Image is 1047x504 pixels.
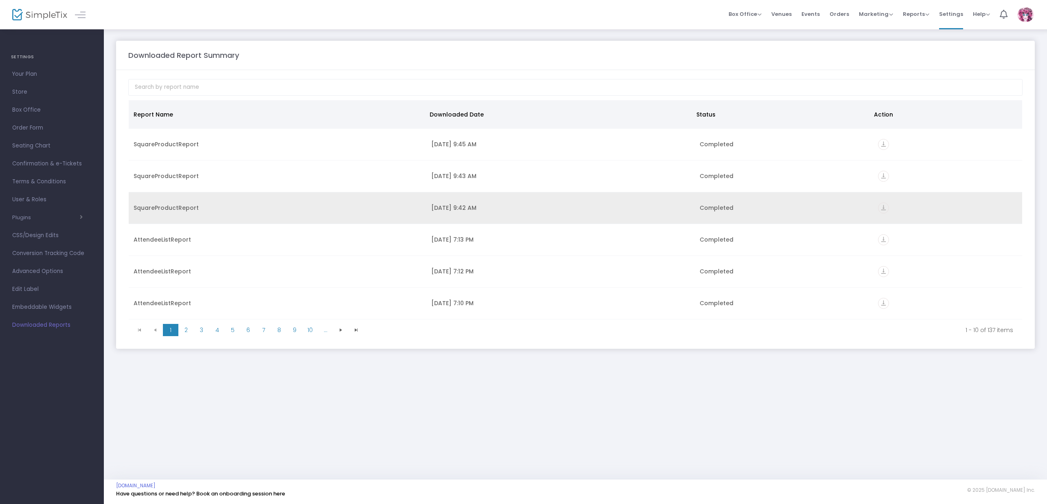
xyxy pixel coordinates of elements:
div: Completed [700,172,869,180]
div: 8/21/2025 7:12 PM [431,267,689,275]
span: Page 9 [287,324,302,336]
span: User & Roles [12,194,92,205]
span: Help [973,10,990,18]
a: vertical_align_bottom [878,173,889,181]
span: Page 4 [209,324,225,336]
span: Page 10 [302,324,318,336]
span: Go to the last page [353,327,360,333]
a: vertical_align_bottom [878,237,889,245]
a: [DOMAIN_NAME] [116,482,156,489]
span: © 2025 [DOMAIN_NAME] Inc. [967,487,1035,493]
span: Edit Label [12,284,92,295]
div: AttendeeListReport [134,235,421,244]
span: Box Office [12,105,92,115]
th: Downloaded Date [425,100,691,129]
span: Events [801,4,820,24]
a: vertical_align_bottom [878,141,889,150]
span: Your Plan [12,69,92,79]
div: AttendeeListReport [134,299,421,307]
th: Report Name [129,100,425,129]
div: 8/21/2025 7:10 PM [431,299,689,307]
i: vertical_align_bottom [878,139,889,150]
span: Conversion Tracking Code [12,248,92,259]
i: vertical_align_bottom [878,266,889,277]
span: Embeddable Widgets [12,302,92,313]
div: 8/22/2025 9:42 AM [431,204,689,212]
a: Have questions or need help? Book an onboarding session here [116,490,285,497]
div: AttendeeListReport [134,267,421,275]
a: vertical_align_bottom [878,205,889,213]
span: Advanced Options [12,266,92,277]
span: Orders [830,4,849,24]
div: Data table [129,100,1022,320]
i: vertical_align_bottom [878,202,889,213]
span: Box Office [729,10,762,18]
div: https://go.SimpleTix.com/e7n5f [878,171,1017,182]
span: Go to the next page [338,327,344,333]
div: https://go.SimpleTix.com/u574h [878,266,1017,277]
th: Status [691,100,869,129]
span: Page 11 [318,324,333,336]
i: vertical_align_bottom [878,171,889,182]
input: Search by report name [128,79,1023,96]
div: https://go.SimpleTix.com/ynosx [878,234,1017,245]
div: SquareProductReport [134,140,421,148]
span: Venues [771,4,792,24]
span: Terms & Conditions [12,176,92,187]
div: Completed [700,235,869,244]
div: Completed [700,204,869,212]
span: Page 6 [240,324,256,336]
span: Go to the last page [349,324,364,336]
span: Go to the next page [333,324,349,336]
kendo-pager-info: 1 - 10 of 137 items [370,326,1013,334]
div: Completed [700,267,869,275]
div: 8/21/2025 7:13 PM [431,235,689,244]
div: https://go.SimpleTix.com/ju69b [878,298,1017,309]
i: vertical_align_bottom [878,298,889,309]
span: Page 2 [178,324,194,336]
div: 8/22/2025 9:45 AM [431,140,689,148]
span: Page 7 [256,324,271,336]
span: Page 3 [194,324,209,336]
div: https://go.SimpleTix.com/1i7n9 [878,202,1017,213]
span: Downloaded Reports [12,320,92,330]
span: Settings [939,4,963,24]
span: Page 1 [163,324,178,336]
div: SquareProductReport [134,172,421,180]
span: Seating Chart [12,141,92,151]
a: vertical_align_bottom [878,269,889,277]
a: vertical_align_bottom [878,300,889,308]
span: Store [12,87,92,97]
div: https://go.SimpleTix.com/jn512 [878,139,1017,150]
span: CSS/Design Edits [12,230,92,241]
div: 8/22/2025 9:43 AM [431,172,689,180]
div: SquareProductReport [134,204,421,212]
i: vertical_align_bottom [878,234,889,245]
h4: SETTINGS [11,49,93,65]
th: Action [869,100,1017,129]
span: Marketing [859,10,893,18]
span: Page 8 [271,324,287,336]
span: Confirmation & e-Tickets [12,158,92,169]
button: Plugins [12,214,83,221]
div: Completed [700,299,869,307]
span: Page 5 [225,324,240,336]
span: Order Form [12,123,92,133]
div: Completed [700,140,869,148]
span: Reports [903,10,929,18]
m-panel-title: Downloaded Report Summary [128,50,239,61]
